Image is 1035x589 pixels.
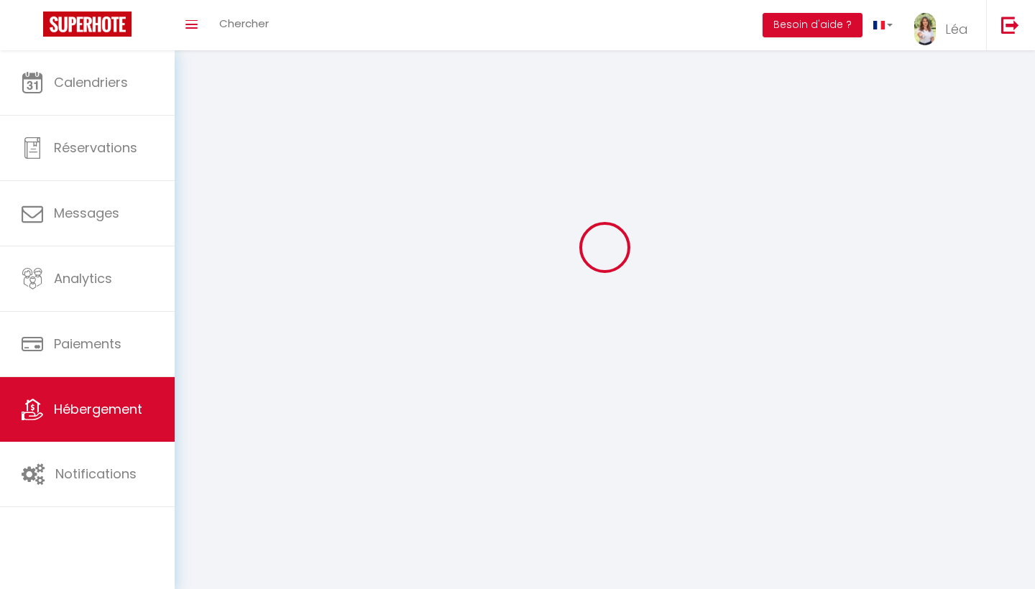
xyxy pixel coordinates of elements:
[55,465,137,483] span: Notifications
[945,20,968,38] span: Léa
[54,139,137,157] span: Réservations
[43,11,132,37] img: Super Booking
[1001,16,1019,34] img: logout
[54,335,121,353] span: Paiements
[763,13,862,37] button: Besoin d'aide ?
[914,13,936,45] img: ...
[219,16,269,31] span: Chercher
[54,204,119,222] span: Messages
[54,73,128,91] span: Calendriers
[54,400,142,418] span: Hébergement
[54,269,112,287] span: Analytics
